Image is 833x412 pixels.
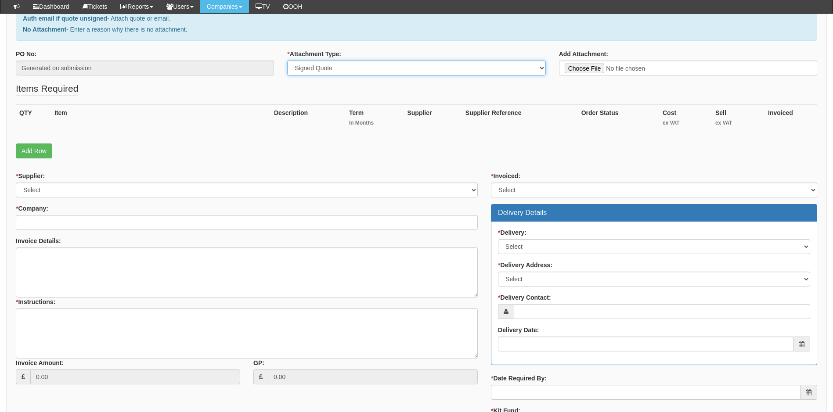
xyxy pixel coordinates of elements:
th: Cost [659,105,712,135]
label: Delivery Address: [498,261,552,269]
th: Order Status [578,105,659,135]
b: No Attachment [23,26,66,33]
label: Supplier: [16,172,45,180]
th: Invoiced [764,105,817,135]
label: Invoiced: [491,172,520,180]
small: In Months [349,119,400,127]
label: Delivery: [498,228,526,237]
a: Add Row [16,143,52,158]
small: ex VAT [715,119,761,127]
label: Instructions: [16,297,55,306]
label: Company: [16,204,48,213]
legend: Items Required [16,82,78,96]
p: - Attach quote or email. [23,14,810,23]
th: Supplier [404,105,462,135]
h3: Delivery Details [498,209,810,217]
th: Term [346,105,404,135]
label: PO No: [16,50,36,58]
label: Date Required By: [491,374,547,383]
label: GP: [253,358,264,367]
th: Item [51,105,270,135]
p: - Enter a reason why there is no attachment. [23,25,810,34]
b: Auth email if quote unsigned [23,15,107,22]
th: Sell [712,105,764,135]
th: QTY [16,105,51,135]
label: Add Attachment: [559,50,608,58]
th: Description [270,105,346,135]
label: Invoice Amount: [16,358,64,367]
label: Invoice Details: [16,236,61,245]
small: ex VAT [663,119,708,127]
label: Delivery Contact: [498,293,551,302]
th: Supplier Reference [462,105,578,135]
label: Attachment Type: [287,50,341,58]
label: Delivery Date: [498,326,539,334]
